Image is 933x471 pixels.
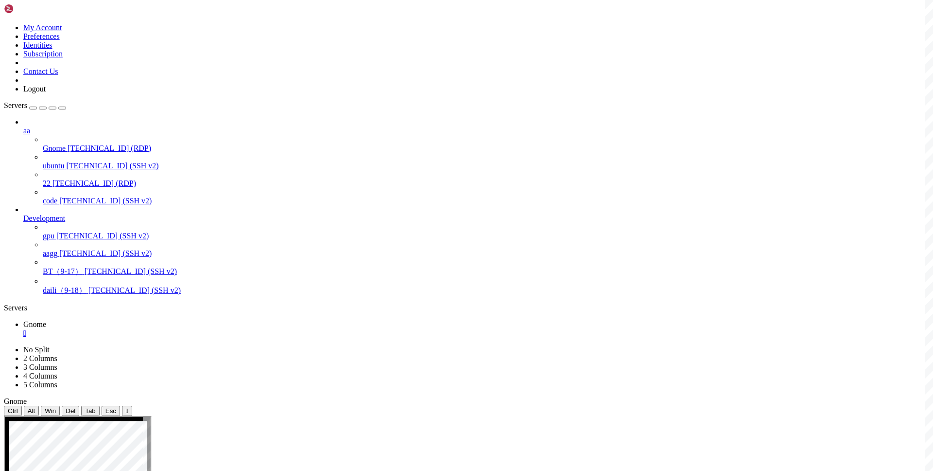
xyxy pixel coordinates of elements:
[62,406,79,416] button: Del
[43,286,929,296] a: daili（9-18） [TECHNICAL_ID] (SSH v2)
[105,407,116,415] span: Esc
[23,85,46,93] a: Logout
[43,135,929,153] li: Gnome [TECHNICAL_ID] (RDP)
[23,127,30,135] span: aa
[43,170,929,188] li: 22 [TECHNICAL_ID] (RDP)
[23,380,57,389] a: 5 Columns
[43,277,929,296] li: daili（9-18） [TECHNICAL_ID] (SSH v2)
[43,249,929,258] a: aagg [TECHNICAL_ID] (SSH v2)
[88,286,181,294] span: [TECHNICAL_ID] (SSH v2)
[4,406,22,416] button: Ctrl
[41,406,60,416] button: Win
[122,406,132,416] button: 
[102,406,120,416] button: Esc
[4,4,60,14] img: Shellngn
[23,320,929,338] a: Gnome
[59,249,152,257] span: [TECHNICAL_ID] (SSH v2)
[56,232,149,240] span: [TECHNICAL_ID] (SSH v2)
[23,214,65,222] span: Development
[43,179,51,187] span: 22
[23,214,929,223] a: Development
[126,407,128,415] div: 
[23,67,58,75] a: Contact Us
[43,232,54,240] span: gpu
[8,407,18,415] span: Ctrl
[23,354,57,362] a: 2 Columns
[68,144,151,152] span: [TECHNICAL_ID] (RDP)
[23,50,63,58] a: Subscription
[66,407,75,415] span: Del
[23,127,929,135] a: aa
[23,372,57,380] a: 4 Columns
[43,179,929,188] a: 22 [TECHNICAL_ID] (RDP)
[43,144,929,153] a: Gnome [TECHNICAL_ID] (RDP)
[43,267,929,277] a: BT（9-17） [TECHNICAL_ID] (SSH v2)
[43,249,57,257] span: aagg
[4,101,66,109] a: Servers
[43,258,929,277] li: BT（9-17） [TECHNICAL_ID] (SSH v2)
[59,197,152,205] span: [TECHNICAL_ID] (SSH v2)
[85,407,96,415] span: Tab
[43,197,929,205] a: code [TECHNICAL_ID] (SSH v2)
[43,267,83,275] span: BT（9-17）
[43,240,929,258] li: aagg [TECHNICAL_ID] (SSH v2)
[24,406,39,416] button: Alt
[23,32,60,40] a: Preferences
[43,162,64,170] span: ubuntu
[66,162,158,170] span: [TECHNICAL_ID] (SSH v2)
[23,320,46,328] span: Gnome
[43,286,86,294] span: daili（9-18）
[23,41,52,49] a: Identities
[43,162,929,170] a: ubuntu [TECHNICAL_ID] (SSH v2)
[23,23,62,32] a: My Account
[28,407,35,415] span: Alt
[4,101,27,109] span: Servers
[23,363,57,371] a: 3 Columns
[43,197,57,205] span: code
[23,118,929,205] li: aa
[4,304,929,312] div: Servers
[23,345,50,354] a: No Split
[85,267,177,275] span: [TECHNICAL_ID] (SSH v2)
[45,407,56,415] span: Win
[43,232,929,240] a: gpu [TECHNICAL_ID] (SSH v2)
[43,223,929,240] li: gpu [TECHNICAL_ID] (SSH v2)
[23,205,929,296] li: Development
[23,329,929,338] a: 
[81,406,100,416] button: Tab
[52,179,136,187] span: [TECHNICAL_ID] (RDP)
[43,144,66,152] span: Gnome
[43,153,929,170] li: ubuntu [TECHNICAL_ID] (SSH v2)
[4,397,27,405] span: Gnome
[43,188,929,205] li: code [TECHNICAL_ID] (SSH v2)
